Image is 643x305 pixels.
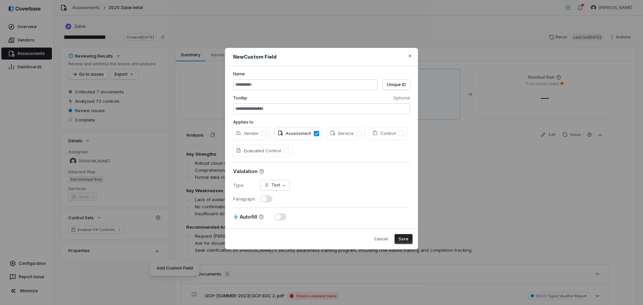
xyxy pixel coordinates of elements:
button: Evaluated Control [284,148,289,153]
button: Control [399,131,404,136]
button: Save [395,234,413,244]
span: Assessment [278,130,311,137]
button: Cancel [370,234,392,244]
span: Service [330,130,354,137]
button: Service [356,131,362,136]
button: Vendor [262,131,267,136]
span: Validation [233,168,258,175]
button: Unique ID [383,80,410,90]
span: Tooltip [233,95,247,101]
label: Name [233,71,410,77]
span: New Custom Field [233,53,277,60]
dt: Paragraph [233,196,255,202]
button: Autofill [275,214,286,220]
label: Applies to [233,120,410,125]
span: Optional [393,95,410,101]
span: Control [372,130,396,137]
span: Evaluated Control [236,148,281,154]
dt: Type [233,182,255,188]
button: Assessment [314,131,319,136]
span: Autofill [240,213,257,220]
span: Vendor [236,130,259,137]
